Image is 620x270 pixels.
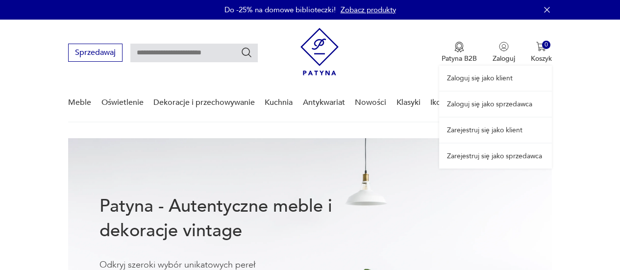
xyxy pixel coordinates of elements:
[341,5,396,15] a: Zobacz produkty
[241,47,252,58] button: Szukaj
[68,50,123,57] a: Sprzedawaj
[397,84,421,122] a: Klasyki
[265,84,293,122] a: Kuchnia
[68,44,123,62] button: Sprzedawaj
[101,84,144,122] a: Oświetlenie
[439,118,552,143] a: Zarejestruj się jako klient
[439,92,552,117] a: Zaloguj się jako sprzedawca
[99,194,360,243] h1: Patyna - Autentyczne meble i dekoracje vintage
[224,5,336,15] p: Do -25% na domowe biblioteczki!
[430,84,480,122] a: Ikony designu
[300,28,339,75] img: Patyna - sklep z meblami i dekoracjami vintage
[531,54,552,63] p: Koszyk
[355,84,386,122] a: Nowości
[153,84,255,122] a: Dekoracje i przechowywanie
[68,84,91,122] a: Meble
[303,84,345,122] a: Antykwariat
[439,66,552,91] a: Zaloguj się jako klient
[439,144,552,169] a: Zarejestruj się jako sprzedawca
